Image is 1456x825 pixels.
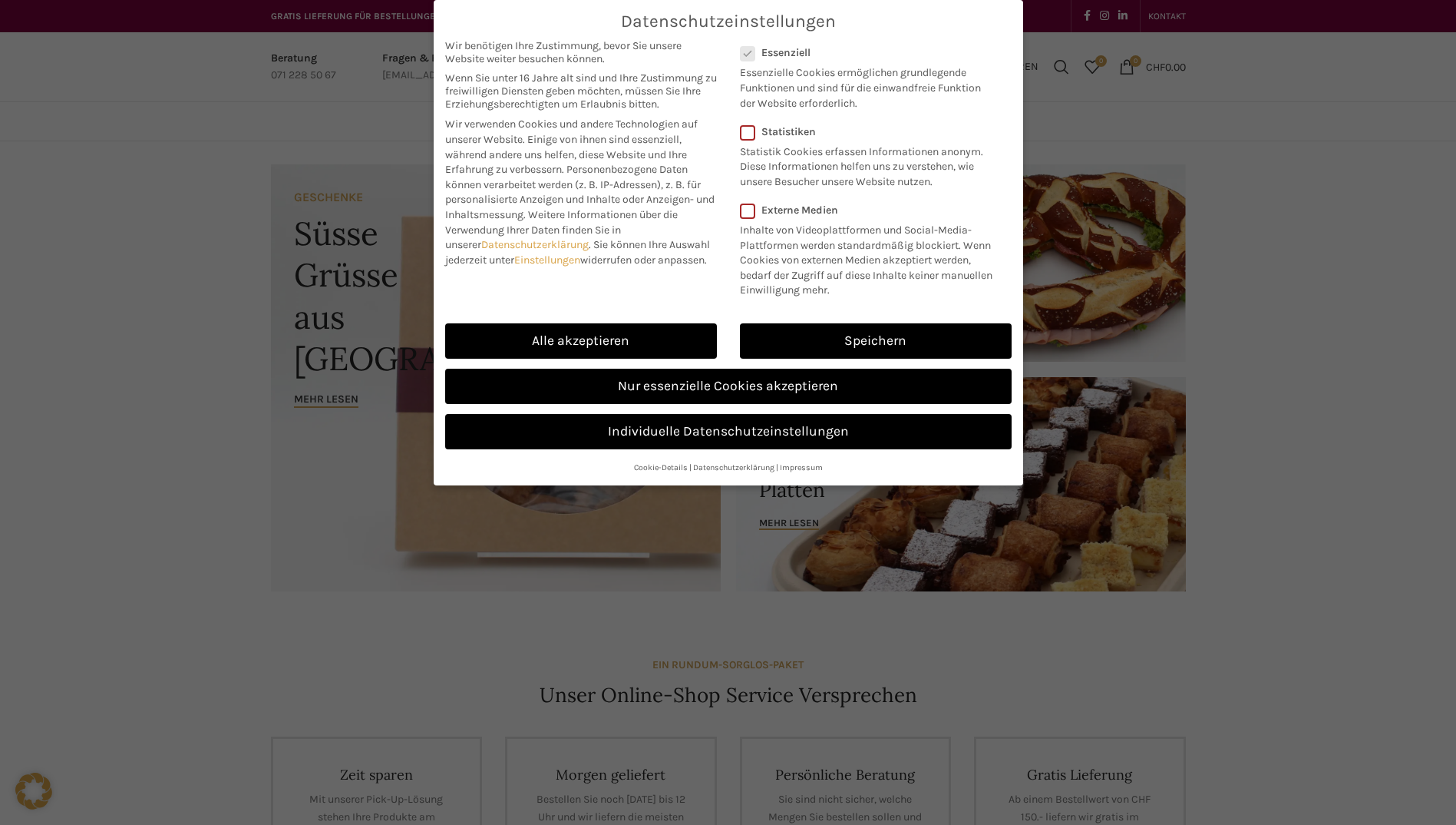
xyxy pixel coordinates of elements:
p: Statistik Cookies erfassen Informationen anonym. Diese Informationen helfen uns zu verstehen, wie... [740,138,992,190]
span: Weitere Informationen über die Verwendung Ihrer Daten finden Sie in unserer . [445,208,678,251]
span: Sie können Ihre Auswahl jederzeit unter widerrufen oder anpassen. [445,238,710,267]
a: Individuelle Datenschutzeinstellungen [445,414,1012,449]
label: Essenziell [740,46,992,59]
a: Cookie-Details [634,462,688,472]
a: Alle akzeptieren [445,323,717,359]
p: Essenzielle Cookies ermöglichen grundlegende Funktionen und sind für die einwandfreie Funktion de... [740,59,992,111]
a: Datenschutzerklärung [481,238,589,251]
a: Speichern [740,323,1012,359]
label: Statistiken [740,125,992,138]
a: Nur essenzielle Cookies akzeptieren [445,369,1012,404]
a: Datenschutzerklärung [693,462,774,472]
a: Einstellungen [514,253,580,267]
p: Inhalte von Videoplattformen und Social-Media-Plattformen werden standardmäßig blockiert. Wenn Co... [740,217,1002,298]
span: Wir benötigen Ihre Zustimmung, bevor Sie unsere Website weiter besuchen können. [445,39,717,65]
span: Wir verwenden Cookies und andere Technologien auf unserer Website. Einige von ihnen sind essenzie... [445,118,698,176]
label: Externe Medien [740,204,1002,217]
span: Personenbezogene Daten können verarbeitet werden (z. B. IP-Adressen), z. B. für personalisierte A... [445,163,715,221]
span: Datenschutzeinstellungen [621,12,836,31]
a: Impressum [780,462,823,472]
span: Wenn Sie unter 16 Jahre alt sind und Ihre Zustimmung zu freiwilligen Diensten geben möchten, müss... [445,71,717,111]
